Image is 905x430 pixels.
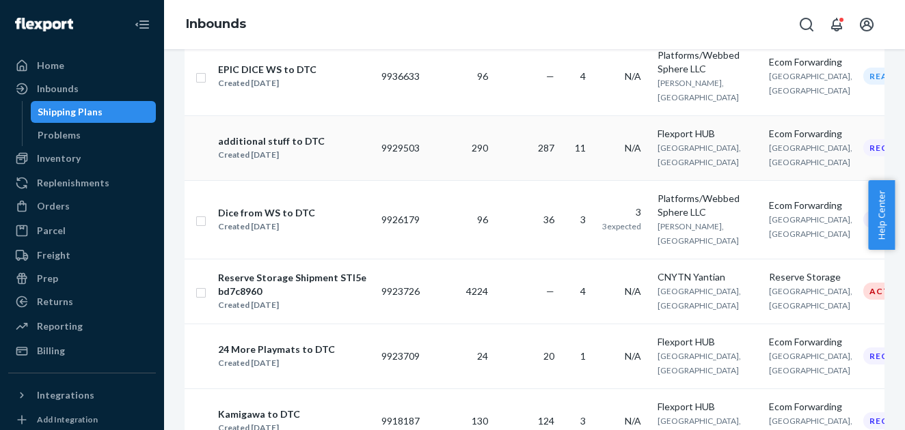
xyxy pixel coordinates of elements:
div: Home [37,59,64,72]
a: Inventory [8,147,156,169]
span: [GEOGRAPHIC_DATA], [GEOGRAPHIC_DATA] [769,143,852,167]
div: Problems [38,128,81,142]
div: Kamigawa to DTC [218,407,300,421]
div: Prep [37,272,58,285]
span: 3 expected [602,221,641,231]
button: Open account menu [853,11,880,38]
span: 96 [477,214,488,225]
div: Created [DATE] [218,298,370,312]
a: Add Integration [8,412,156,428]
a: Freight [8,244,156,266]
button: Integrations [8,384,156,406]
span: N/A [625,285,641,297]
span: N/A [625,142,641,154]
div: Reporting [37,319,83,333]
a: Returns [8,291,156,313]
div: Created [DATE] [218,220,315,233]
span: 3 [580,214,586,225]
div: Platforms/Webbed Sphere LLC [658,48,758,76]
div: Shipping Plans [38,105,103,119]
span: [GEOGRAPHIC_DATA], [GEOGRAPHIC_DATA] [769,351,852,375]
span: 96 [477,70,488,82]
a: Inbounds [8,78,156,100]
div: 24 More Playmats to DTC [218,343,335,356]
div: Dice from WS to DTC [218,206,315,220]
span: N/A [625,415,641,427]
div: 3 [602,205,641,219]
span: [PERSON_NAME], [GEOGRAPHIC_DATA] [658,221,739,246]
span: N/A [625,70,641,82]
span: 4 [580,70,586,82]
div: Ecom Forwarding [769,55,852,69]
div: Platforms/Webbed Sphere LLC [658,192,758,219]
a: Shipping Plans [31,101,157,123]
img: Flexport logo [15,18,73,31]
div: Parcel [37,224,66,238]
span: 24 [477,350,488,362]
a: Inbounds [186,16,246,31]
span: 290 [472,142,488,154]
span: [GEOGRAPHIC_DATA], [GEOGRAPHIC_DATA] [769,214,852,239]
div: Billing [37,344,65,358]
div: Flexport HUB [658,400,758,414]
a: Billing [8,340,156,362]
span: 4 [580,285,586,297]
a: Home [8,55,156,76]
span: — [546,70,554,82]
button: Close Navigation [129,11,156,38]
span: [GEOGRAPHIC_DATA], [GEOGRAPHIC_DATA] [769,71,852,96]
div: Freight [37,248,70,262]
a: Reporting [8,315,156,337]
div: Ecom Forwarding [769,400,852,414]
span: 3 [580,415,586,427]
span: 4224 [466,285,488,297]
div: additional stuff to DTC [218,134,325,148]
div: Created [DATE] [218,356,335,370]
div: EPIC DICE WS to DTC [218,63,316,76]
div: Integrations [37,388,94,402]
td: 9923709 [376,324,425,388]
a: Problems [31,124,157,146]
div: Orders [37,199,70,213]
span: 11 [575,142,586,154]
div: Created [DATE] [218,76,316,90]
div: CNYTN Yantian [658,270,758,284]
a: Orders [8,195,156,217]
div: Flexport HUB [658,335,758,349]
td: 9929503 [376,115,425,180]
div: Reserve Storage [769,270,852,284]
td: 9926179 [376,180,425,259]
button: Help Center [868,180,895,250]
span: 20 [543,350,554,362]
span: N/A [625,350,641,362]
div: Replenishments [37,176,109,190]
span: [GEOGRAPHIC_DATA], [GEOGRAPHIC_DATA] [658,286,741,311]
span: 287 [538,142,554,154]
span: — [546,285,554,297]
a: Parcel [8,220,156,242]
div: Returns [37,295,73,309]
div: Created [DATE] [218,148,325,162]
td: 9923726 [376,259,425,324]
div: Reserve Storage Shipment STI5ebd7c8960 [218,271,370,298]
button: Open notifications [823,11,850,38]
span: [GEOGRAPHIC_DATA], [GEOGRAPHIC_DATA] [658,351,741,375]
div: Inbounds [37,82,79,96]
span: 1 [580,350,586,362]
span: 130 [472,415,488,427]
div: Add Integration [37,414,98,425]
div: Ecom Forwarding [769,127,852,141]
div: Ecom Forwarding [769,199,852,212]
div: Ecom Forwarding [769,335,852,349]
div: Inventory [37,152,81,165]
span: [GEOGRAPHIC_DATA], [GEOGRAPHIC_DATA] [658,143,741,167]
button: Open Search Box [793,11,820,38]
td: 9936633 [376,37,425,115]
span: 36 [543,214,554,225]
div: Flexport HUB [658,127,758,141]
span: [PERSON_NAME], [GEOGRAPHIC_DATA] [658,78,739,102]
span: [GEOGRAPHIC_DATA], [GEOGRAPHIC_DATA] [769,286,852,311]
a: Prep [8,268,156,289]
span: 124 [538,415,554,427]
a: Replenishments [8,172,156,194]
